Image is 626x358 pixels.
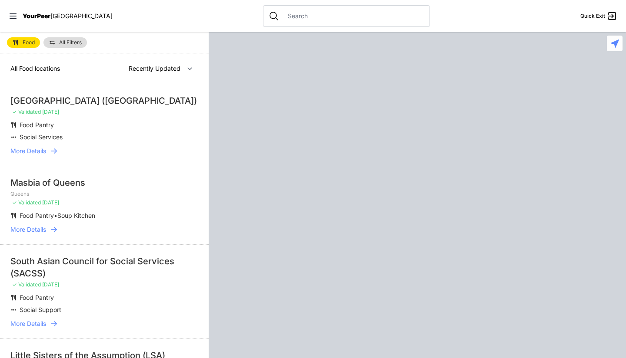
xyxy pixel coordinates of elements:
[283,12,424,20] input: Search
[10,147,198,155] a: More Details
[42,108,59,115] span: [DATE]
[59,40,82,45] span: All Filters
[23,13,113,19] a: YourPeer[GEOGRAPHIC_DATA]
[580,13,605,20] span: Quick Exit
[10,225,46,234] span: More Details
[12,199,41,206] span: ✓ Validated
[10,190,198,197] p: Queens
[54,212,57,219] span: •
[10,319,198,328] a: More Details
[20,212,54,219] span: Food Pantry
[57,212,95,219] span: Soup Kitchen
[10,177,198,189] div: Masbia of Queens
[580,11,617,21] a: Quick Exit
[12,108,41,115] span: ✓ Validated
[43,37,87,48] a: All Filters
[20,306,61,313] span: Social Support
[7,37,40,48] a: Food
[50,12,113,20] span: [GEOGRAPHIC_DATA]
[12,281,41,288] span: ✓ Validated
[20,133,63,141] span: Social Services
[10,225,198,234] a: More Details
[23,40,35,45] span: Food
[10,65,60,72] span: All Food locations
[10,147,46,155] span: More Details
[42,281,59,288] span: [DATE]
[10,255,198,279] div: South Asian Council for Social Services (SACSS)
[20,121,54,128] span: Food Pantry
[23,12,50,20] span: YourPeer
[10,319,46,328] span: More Details
[20,294,54,301] span: Food Pantry
[10,95,198,107] div: [GEOGRAPHIC_DATA] ([GEOGRAPHIC_DATA])
[42,199,59,206] span: [DATE]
